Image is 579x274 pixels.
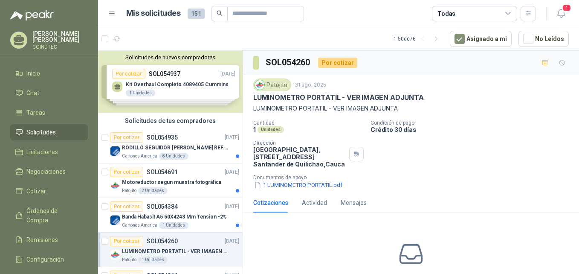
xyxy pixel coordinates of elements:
button: Solicitudes de nuevos compradores [101,54,239,61]
p: SOL054935 [147,134,178,140]
a: Tareas [10,105,88,121]
p: Dirección [253,140,346,146]
a: Licitaciones [10,144,88,160]
p: COINDTEC [32,44,88,50]
p: Banda Habasit A5 50X4243 Mm Tension -2% [122,213,227,221]
p: [PERSON_NAME] [PERSON_NAME] [32,31,88,43]
p: RODILLO SEGUIDOR [PERSON_NAME] REF. NATV-17-PPA [PERSON_NAME] [122,144,228,152]
p: [DATE] [225,168,239,176]
p: 1 [253,126,256,133]
img: Company Logo [110,250,120,260]
p: LUMINOMETRO PORTATIL - VER IMAGEN ADJUNTA [253,93,424,102]
span: Inicio [26,69,40,78]
a: Chat [10,85,88,101]
h1: Mis solicitudes [126,7,181,20]
span: Negociaciones [26,167,66,176]
a: Cotizar [10,183,88,199]
button: 1 LUMINOMETRO PORTATIL.pdf [253,181,343,189]
span: Tareas [26,108,45,117]
div: Cotizaciones [253,198,288,207]
div: 2 Unidades [138,187,168,194]
button: 1 [553,6,569,21]
span: Configuración [26,255,64,264]
img: Company Logo [110,181,120,191]
p: 31 ago, 2025 [295,81,326,89]
span: Remisiones [26,235,58,245]
span: Cotizar [26,187,46,196]
p: SOL054691 [147,169,178,175]
div: Mensajes [341,198,367,207]
p: [DATE] [225,203,239,211]
a: Órdenes de Compra [10,203,88,228]
p: Condición de pago [371,120,576,126]
a: Inicio [10,65,88,82]
div: Por cotizar [110,132,143,143]
a: Negociaciones [10,163,88,180]
div: Por cotizar [110,236,143,246]
div: Todas [437,9,455,18]
span: 1 [562,4,571,12]
a: Por cotizarSOL054260[DATE] Company LogoLUMINOMETRO PORTATIL - VER IMAGEN ADJUNTAPatojito1 Unidades [98,233,243,267]
button: No Leídos [518,31,569,47]
p: Cartones America [122,222,157,229]
img: Company Logo [110,215,120,225]
img: Logo peakr [10,10,54,20]
a: Remisiones [10,232,88,248]
a: Solicitudes [10,124,88,140]
div: 1 - 50 de 76 [394,32,443,46]
a: Por cotizarSOL054935[DATE] Company LogoRODILLO SEGUIDOR [PERSON_NAME] REF. NATV-17-PPA [PERSON_NA... [98,129,243,163]
div: Solicitudes de tus compradores [98,113,243,129]
div: 1 Unidades [159,222,188,229]
span: Licitaciones [26,147,58,157]
div: Patojito [253,79,291,91]
p: SOL054384 [147,204,178,210]
span: 151 [188,9,205,19]
div: Por cotizar [318,58,357,68]
p: Documentos de apoyo [253,175,576,181]
button: Asignado a mi [450,31,512,47]
a: Configuración [10,251,88,268]
span: Órdenes de Compra [26,206,80,225]
p: Motoreductor segun muestra fotográfica [122,178,221,187]
a: Por cotizarSOL054691[DATE] Company LogoMotoreductor segun muestra fotográficaPatojito2 Unidades [98,163,243,198]
div: Unidades [258,126,284,133]
div: 1 Unidades [138,257,168,263]
img: Company Logo [110,146,120,156]
div: Actividad [302,198,327,207]
p: Patojito [122,257,136,263]
p: [DATE] [225,134,239,142]
img: Company Logo [255,80,264,90]
p: SOL054260 [147,238,178,244]
div: Solicitudes de nuevos compradoresPor cotizarSOL054937[DATE] Kit Overhaul Completo 4089405 Cummins... [98,51,243,113]
span: search [217,10,223,16]
p: LUMINOMETRO PORTATIL - VER IMAGEN ADJUNTA [253,104,569,113]
div: Por cotizar [110,167,143,177]
p: Crédito 30 días [371,126,576,133]
p: Cantidad [253,120,364,126]
span: Solicitudes [26,128,56,137]
span: Chat [26,88,39,98]
a: Por cotizarSOL054384[DATE] Company LogoBanda Habasit A5 50X4243 Mm Tension -2%Cartones America1 U... [98,198,243,233]
p: Patojito [122,187,136,194]
p: LUMINOMETRO PORTATIL - VER IMAGEN ADJUNTA [122,248,228,256]
p: [GEOGRAPHIC_DATA], [STREET_ADDRESS] Santander de Quilichao , Cauca [253,146,346,168]
h3: SOL054260 [266,56,311,69]
p: [DATE] [225,237,239,245]
p: Cartones America [122,153,157,160]
div: Por cotizar [110,201,143,212]
div: 8 Unidades [159,153,188,160]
